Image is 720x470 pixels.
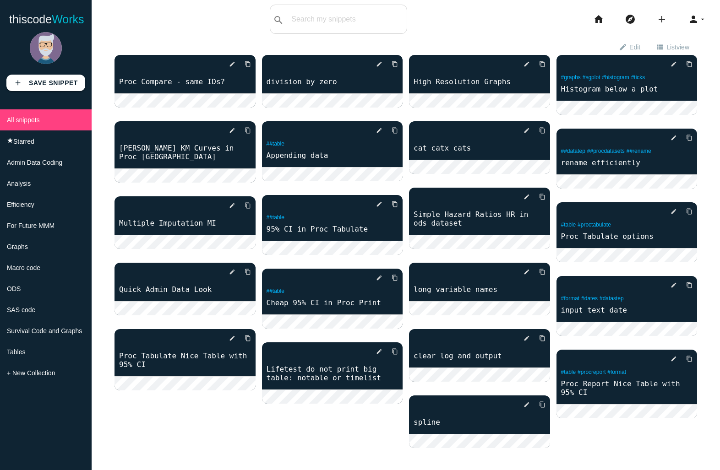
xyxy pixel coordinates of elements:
[376,343,382,360] i: edit
[539,122,545,139] i: content_copy
[686,56,693,72] i: content_copy
[539,330,545,346] i: content_copy
[699,5,706,34] i: arrow_drop_down
[409,143,550,153] a: cat catx cats
[409,284,550,295] a: long variable names
[516,56,530,72] a: edit
[556,305,698,315] a: input text date
[671,277,677,293] i: edit
[384,343,398,360] a: Copy to Clipboard
[369,122,382,139] a: edit
[376,56,382,72] i: edit
[222,197,235,214] a: edit
[561,295,580,302] a: #format
[409,209,550,228] a: Simple Hazard Ratios HR in ods dataset
[583,74,600,81] a: #sgplot
[656,39,664,54] i: view_list
[663,203,677,220] a: edit
[578,221,611,228] a: #proctabulate
[267,288,284,294] a: ##table
[392,270,398,286] i: content_copy
[648,38,697,55] a: view_listListview
[539,396,545,413] i: content_copy
[561,221,576,228] a: #table
[539,56,545,72] i: content_copy
[376,196,382,212] i: edit
[262,76,403,87] a: division by zero
[7,180,31,187] span: Analysis
[561,369,576,375] a: #table
[273,5,284,35] i: search
[7,327,82,335] span: Survival Code and Graphs
[607,369,626,375] a: #format
[267,140,284,147] a: ##table
[237,330,251,346] a: Copy to Clipboard
[561,148,585,154] a: ##datatep
[222,330,235,346] a: edit
[245,264,251,280] i: content_copy
[30,32,62,64] img: man-1.png
[671,56,677,72] i: edit
[369,196,382,212] a: edit
[593,5,604,34] i: home
[392,56,398,72] i: content_copy
[7,306,35,313] span: SAS code
[679,351,693,367] a: Copy to Clipboard
[516,189,530,205] a: edit
[625,5,636,34] i: explore
[679,203,693,220] a: Copy to Clipboard
[267,214,284,221] a: ##table
[602,74,629,81] a: #histogram
[666,39,689,54] span: List
[14,75,22,91] i: add
[516,122,530,139] a: edit
[679,130,693,146] a: Copy to Clipboard
[7,285,21,292] span: ODS
[524,330,530,346] i: edit
[656,5,667,34] i: add
[524,264,530,280] i: edit
[524,122,530,139] i: edit
[686,203,693,220] i: content_copy
[115,284,256,295] a: Quick Admin Data Look
[369,270,382,286] a: edit
[679,56,693,72] a: Copy to Clipboard
[245,197,251,214] i: content_copy
[516,330,530,346] a: edit
[409,351,550,361] a: clear log and output
[532,396,545,413] a: Copy to Clipboard
[671,351,677,367] i: edit
[556,378,698,398] a: Proc Report Nice Table with 95% CI
[237,197,251,214] a: Copy to Clipboard
[229,264,235,280] i: edit
[9,5,84,34] a: thiscodeWorks
[222,122,235,139] a: edit
[686,351,693,367] i: content_copy
[229,330,235,346] i: edit
[384,56,398,72] a: Copy to Clipboard
[262,150,403,161] a: Appending data
[532,56,545,72] a: Copy to Clipboard
[237,264,251,280] a: Copy to Clipboard
[245,122,251,139] i: content_copy
[229,56,235,72] i: edit
[237,122,251,139] a: Copy to Clipboard
[581,295,598,302] a: #dates
[663,130,677,146] a: edit
[384,122,398,139] a: Copy to Clipboard
[115,218,256,228] a: Multiple Imputation MI
[369,343,382,360] a: edit
[384,196,398,212] a: Copy to Clipboard
[392,196,398,212] i: content_copy
[578,369,605,375] a: #procreport
[671,203,677,220] i: edit
[13,138,34,145] span: Starred
[532,264,545,280] a: Copy to Clipboard
[270,5,287,33] button: search
[52,13,84,26] span: Works
[556,157,698,168] a: rename efficiently
[663,351,677,367] a: edit
[671,130,677,146] i: edit
[369,56,382,72] a: edit
[7,116,40,124] span: All snippets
